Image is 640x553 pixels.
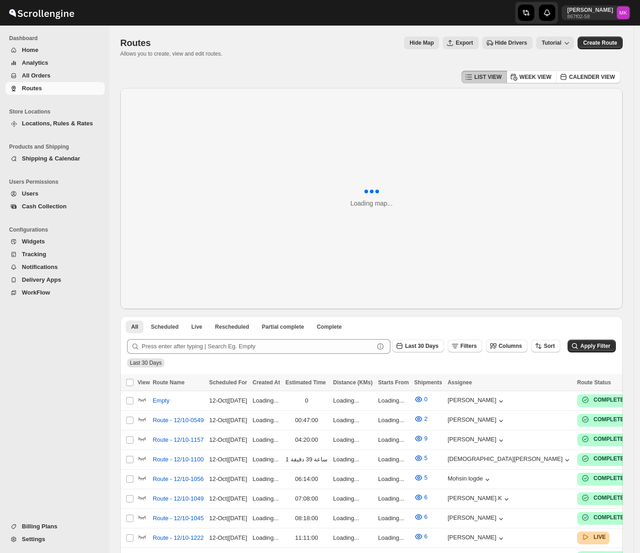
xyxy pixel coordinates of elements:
span: Filters [461,343,477,349]
button: COMPLETE [581,474,624,483]
button: 6 [409,529,433,544]
button: Route - 12/10-1056 [147,472,209,486]
span: All [131,323,138,331]
span: Route - 12/10-1056 [153,475,204,484]
div: [DEMOGRAPHIC_DATA][PERSON_NAME] [448,455,572,465]
p: Loading... [333,533,373,543]
button: [PERSON_NAME] [448,514,506,523]
span: Apply Filter [580,343,610,349]
input: Press enter after typing | Search Eg. Empty [142,339,374,354]
span: Route Name [153,379,184,386]
span: Widgets [22,238,45,245]
button: WEEK VIEW [507,71,557,83]
span: Columns [499,343,522,349]
span: Assignee [448,379,472,386]
button: Locations, Rules & Rates [5,117,105,130]
button: Routes [5,82,105,95]
b: COMPLETE [594,455,624,462]
span: Store Locations [9,108,105,115]
span: Route - 12/10-1157 [153,435,204,444]
button: Tutorial [536,36,574,49]
p: Loading... [253,396,280,405]
span: Rescheduled [215,323,249,331]
span: Dashboard [9,35,105,42]
div: 06:14:00 [286,475,328,484]
button: [PERSON_NAME].K [448,495,511,504]
b: COMPLETE [594,397,624,403]
button: 5 [409,470,433,485]
span: 9 [424,435,427,442]
button: Columns [486,340,527,352]
p: Loading... [333,435,373,444]
div: Loading map... [350,199,393,208]
span: 5 [424,455,427,461]
b: COMPLETE [594,495,624,501]
p: Loading... [333,494,373,503]
button: 2 [409,412,433,426]
span: Tutorial [542,40,561,46]
button: Last 30 Days [392,340,444,352]
button: 6 [409,490,433,505]
span: Route - 12/10-1222 [153,533,204,543]
span: Notifications [22,264,58,270]
button: Map action label [404,36,439,49]
button: Billing Plans [5,520,105,533]
button: Route - 12/10-0549 [147,413,209,428]
button: Route - 12/10-1222 [147,531,209,545]
span: Last 30 Days [130,360,162,366]
button: LIVE [581,532,606,542]
span: 2 [424,415,427,422]
span: Partial complete [262,323,304,331]
span: 12-Oct | [DATE] [209,456,247,463]
button: Mohsin logde [448,475,492,484]
span: Create Route [583,39,617,47]
div: 1 ساعة 39 دقيقة [286,455,328,464]
p: Loading... [378,396,409,405]
button: COMPLETE [581,395,624,404]
span: Route - 12/10-1100 [153,455,204,464]
span: WorkFlow [22,289,50,296]
span: 12-Oct | [DATE] [209,417,247,424]
button: Hide Drivers [482,36,533,49]
button: Notifications [5,261,105,274]
span: 12-Oct | [DATE] [209,515,247,522]
button: 0 [409,392,433,407]
text: MK [620,10,627,16]
span: Users [22,190,38,197]
button: Create Route [578,36,623,49]
button: 5 [409,451,433,465]
button: Analytics [5,57,105,69]
p: Loading... [378,514,409,523]
button: COMPLETE [581,493,624,502]
button: [PERSON_NAME] [448,397,506,406]
span: Settings [22,536,45,543]
div: 11:11:00 [286,533,328,543]
p: Loading... [253,533,280,543]
p: Loading... [333,416,373,425]
p: Loading... [253,475,280,484]
span: 12-Oct | [DATE] [209,495,247,502]
b: COMPLETE [594,514,624,521]
span: 12-Oct | [DATE] [209,436,247,443]
p: Loading... [378,455,409,464]
span: Delivery Apps [22,276,61,283]
p: Loading... [253,416,280,425]
span: Mostafa Khalifa [617,6,630,19]
b: COMPLETE [594,416,624,423]
span: Scheduled For [209,379,247,386]
b: LIVE [594,534,606,540]
span: Tracking [22,251,46,258]
span: Estimated Time [286,379,326,386]
button: Shipping & Calendar [5,152,105,165]
div: [PERSON_NAME] [448,534,506,543]
span: Shipments [414,379,442,386]
button: User menu [562,5,630,20]
button: Delivery Apps [5,274,105,286]
button: Cash Collection [5,200,105,213]
button: COMPLETE [581,434,624,444]
div: 08:18:00 [286,514,328,523]
span: Distance (KMs) [333,379,373,386]
span: Starts From [378,379,409,386]
p: Loading... [253,514,280,523]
